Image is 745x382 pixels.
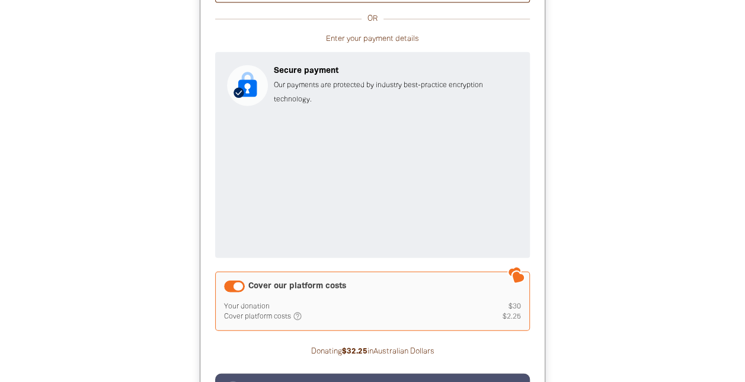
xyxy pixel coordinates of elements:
[465,302,521,311] td: $30
[362,12,383,26] p: OR
[225,116,520,249] iframe: Secure payment input frame
[224,281,245,292] button: Cover our platform costs
[215,32,530,46] p: Enter your payment details
[224,311,465,322] td: Cover platform costs
[293,311,312,321] i: help_outlined
[465,311,521,322] td: $2.25
[341,348,367,355] b: $32.25
[215,345,530,359] p: Donating in Australian Dollars
[224,302,465,311] td: Your donation
[274,64,518,78] p: Secure payment
[274,78,518,107] p: Our payments are protected by industry best-practice encryption technology.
